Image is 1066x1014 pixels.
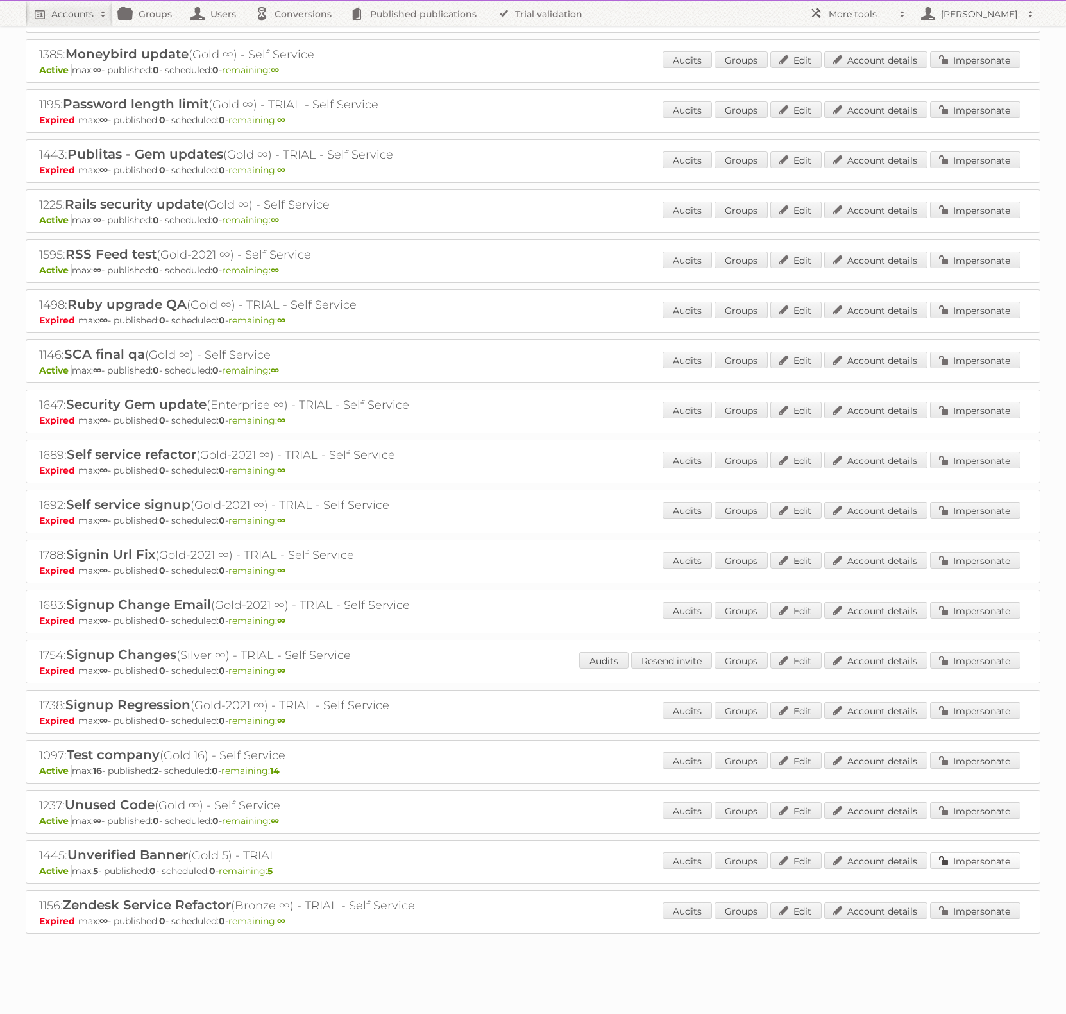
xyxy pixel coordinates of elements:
p: max: - published: - scheduled: - [39,715,1027,726]
strong: ∞ [277,515,285,526]
h2: 1788: (Gold-2021 ∞) - TRIAL - Self Service [39,547,488,563]
a: Edit [770,902,822,919]
a: Account details [824,652,927,669]
span: Active [39,264,72,276]
strong: 0 [209,865,216,877]
a: Groups [715,902,768,919]
a: Impersonate [930,51,1020,68]
strong: 0 [153,365,159,376]
a: Edit [770,502,822,519]
h2: Accounts [51,8,94,21]
strong: ∞ [277,915,285,927]
p: max: - published: - scheduled: - [39,565,1027,576]
a: Users [185,1,249,26]
a: Groups [715,502,768,519]
span: remaining: [222,214,279,226]
a: Edit [770,252,822,268]
a: Groups [715,202,768,218]
h2: More tools [829,8,893,21]
a: Audits [663,802,712,819]
span: Expired [39,314,78,326]
a: Edit [770,752,822,769]
p: max: - published: - scheduled: - [39,815,1027,827]
a: Impersonate [930,702,1020,719]
a: Account details [824,902,927,919]
a: Groups [715,852,768,869]
span: remaining: [228,465,285,476]
span: Publitas - Gem updates [67,146,223,162]
span: Expired [39,114,78,126]
span: remaining: [228,665,285,676]
p: max: - published: - scheduled: - [39,365,1027,376]
h2: 1689: (Gold-2021 ∞) - TRIAL - Self Service [39,447,488,463]
span: Password length limit [63,96,208,112]
h2: 1195: (Gold ∞) - TRIAL - Self Service [39,96,488,113]
a: Audits [663,852,712,869]
strong: 0 [159,915,165,927]
span: Self service signup [66,497,190,512]
span: Zendesk Service Refactor [63,897,231,913]
strong: 16 [93,765,102,777]
a: Groups [715,552,768,569]
p: max: - published: - scheduled: - [39,665,1027,676]
strong: 0 [219,164,225,176]
strong: ∞ [277,114,285,126]
h2: 1237: (Gold ∞) - Self Service [39,797,488,814]
a: Account details [824,602,927,619]
span: Signin Url Fix [66,547,155,562]
a: Edit [770,552,822,569]
span: Ruby upgrade QA [67,296,187,312]
a: More tools [803,1,912,26]
a: Groups [715,352,768,368]
span: Moneybird update [65,46,189,62]
span: Active [39,865,72,877]
span: remaining: [222,64,279,76]
a: Account details [824,502,927,519]
strong: ∞ [277,314,285,326]
strong: ∞ [93,264,101,276]
a: Impersonate [930,452,1020,468]
a: Edit [770,802,822,819]
strong: 0 [219,515,225,526]
strong: ∞ [271,64,279,76]
strong: 0 [219,915,225,927]
a: Account details [824,552,927,569]
span: remaining: [228,415,285,426]
p: max: - published: - scheduled: - [39,515,1027,526]
a: Groups [715,652,768,669]
span: Expired [39,415,78,426]
a: Edit [770,51,822,68]
a: Resend invite [631,652,712,669]
span: Rails security update [65,196,204,212]
span: Self service refactor [67,447,196,462]
strong: 0 [153,64,159,76]
h2: 1692: (Gold-2021 ∞) - TRIAL - Self Service [39,497,488,513]
span: RSS Feed test [65,246,157,262]
strong: 5 [93,865,98,877]
strong: 14 [270,765,280,777]
p: max: - published: - scheduled: - [39,114,1027,126]
a: Trial validation [489,1,595,26]
a: Audits [663,402,712,418]
strong: 0 [159,314,165,326]
span: remaining: [228,565,285,576]
a: Edit [770,452,822,468]
span: remaining: [222,815,279,827]
span: remaining: [222,264,279,276]
strong: ∞ [99,114,108,126]
span: remaining: [219,865,273,877]
span: remaining: [228,515,285,526]
span: Expired [39,665,78,676]
strong: 0 [153,264,159,276]
h2: 1595: (Gold-2021 ∞) - Self Service [39,246,488,263]
a: Audits [663,101,712,118]
span: SCA final qa [64,347,145,362]
a: [PERSON_NAME] [912,1,1040,26]
a: Account details [824,252,927,268]
a: Audits [663,252,712,268]
a: Published publications [344,1,489,26]
a: Edit [770,352,822,368]
a: Account details [824,702,927,719]
a: Impersonate [930,652,1020,669]
a: Groups [715,602,768,619]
